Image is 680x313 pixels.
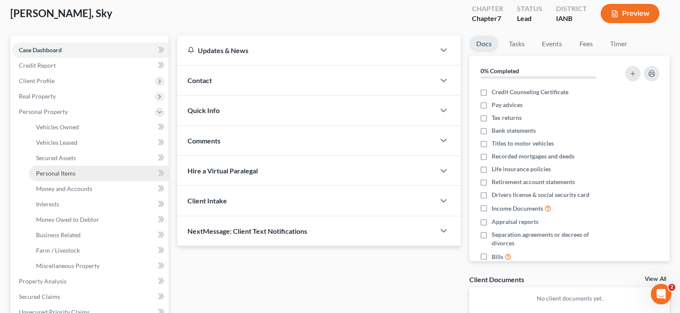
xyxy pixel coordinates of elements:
[19,293,60,300] span: Secured Claims
[29,197,169,212] a: Interests
[12,289,169,304] a: Secured Claims
[556,14,587,24] div: IANB
[668,284,675,291] span: 2
[556,4,587,14] div: District
[492,139,554,148] span: Titles to motor vehicles
[517,14,542,24] div: Lead
[36,216,99,223] span: Money Owed to Debtor
[36,170,76,177] span: Personal Items
[572,36,600,52] a: Fees
[492,178,575,186] span: Retirement account statements
[36,200,59,208] span: Interests
[601,4,659,23] button: Preview
[476,294,663,303] p: No client documents yet.
[36,123,79,131] span: Vehicles Owned
[469,36,499,52] a: Docs
[492,113,522,122] span: Tax returns
[36,262,100,269] span: Miscellaneous Property
[502,36,532,52] a: Tasks
[187,76,212,84] span: Contact
[19,277,66,285] span: Property Analysis
[19,92,56,100] span: Real Property
[12,274,169,289] a: Property Analysis
[19,62,56,69] span: Credit Report
[12,58,169,73] a: Credit Report
[29,258,169,274] a: Miscellaneous Property
[187,137,221,145] span: Comments
[187,46,425,55] div: Updates & News
[492,165,551,173] span: Life insurance policies
[517,4,542,14] div: Status
[651,284,671,304] iframe: Intercom live chat
[187,167,258,175] span: Hire a Virtual Paralegal
[497,14,501,22] span: 7
[29,181,169,197] a: Money and Accounts
[10,7,112,19] span: [PERSON_NAME], Sky
[469,275,524,284] div: Client Documents
[472,14,503,24] div: Chapter
[187,227,307,235] span: NextMessage: Client Text Notifications
[36,139,78,146] span: Vehicles Leased
[187,197,227,205] span: Client Intake
[492,101,523,109] span: Pay advices
[36,247,80,254] span: Farm / Livestock
[29,119,169,135] a: Vehicles Owned
[36,185,92,192] span: Money and Accounts
[472,4,503,14] div: Chapter
[492,152,574,161] span: Recorded mortgages and deeds
[19,77,54,84] span: Client Profile
[29,135,169,150] a: Vehicles Leased
[492,253,503,261] span: Bills
[492,126,536,135] span: Bank statements
[29,166,169,181] a: Personal Items
[36,154,76,161] span: Secured Assets
[187,106,220,114] span: Quick Info
[29,150,169,166] a: Secured Assets
[645,276,666,282] a: View All
[535,36,569,52] a: Events
[492,230,612,247] span: Separation agreements or decrees of divorces
[29,227,169,243] a: Business Related
[19,108,68,115] span: Personal Property
[29,212,169,227] a: Money Owed to Debtor
[492,204,543,213] span: Income Documents
[19,46,62,54] span: Case Dashboard
[492,191,589,199] span: Drivers license & social security card
[492,88,568,96] span: Credit Counseling Certificate
[12,42,169,58] a: Case Dashboard
[36,231,81,238] span: Business Related
[481,67,519,75] strong: 0% Completed
[29,243,169,258] a: Farm / Livestock
[492,218,538,226] span: Appraisal reports
[603,36,634,52] a: Timer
